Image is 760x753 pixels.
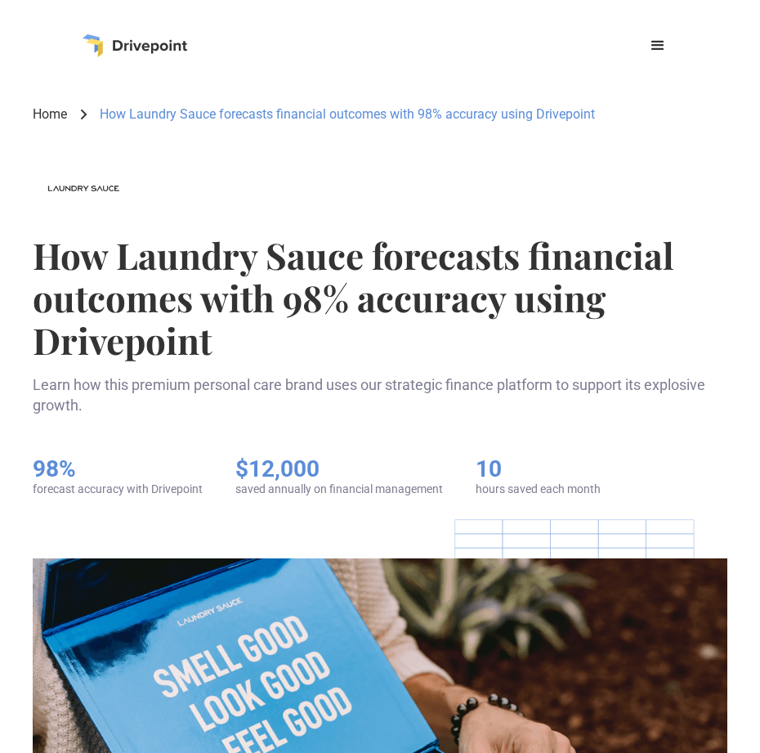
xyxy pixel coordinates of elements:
div: hours saved each month [476,482,601,496]
h5: 98% [33,455,203,483]
a: home [83,34,187,57]
p: Learn how this premium personal care brand uses our strategic finance platform to support its exp... [33,374,727,415]
a: Home [33,105,67,123]
div: menu [638,26,677,65]
h1: How Laundry Sauce forecasts financial outcomes with 98% accuracy using Drivepoint [33,234,727,361]
div: forecast accuracy with Drivepoint [33,482,203,496]
h5: 10 [476,455,601,483]
div: saved annually on financial management [235,482,443,496]
h5: $12,000 [235,455,443,483]
div: How Laundry Sauce forecasts financial outcomes with 98% accuracy using Drivepoint [100,105,595,123]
